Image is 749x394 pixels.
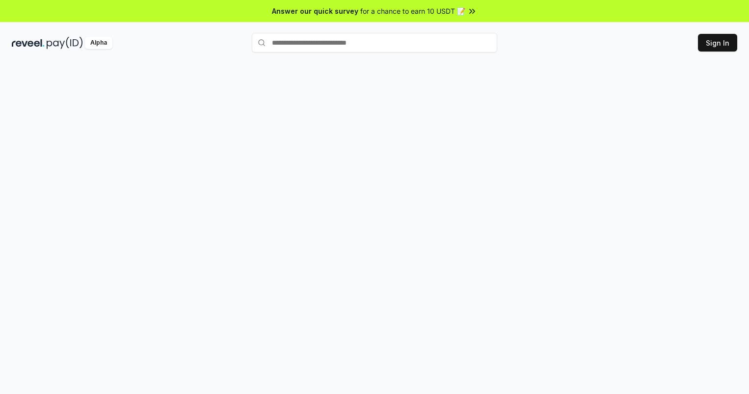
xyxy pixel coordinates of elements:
img: pay_id [47,37,83,49]
button: Sign In [698,34,737,52]
span: for a chance to earn 10 USDT 📝 [360,6,465,16]
img: reveel_dark [12,37,45,49]
div: Alpha [85,37,112,49]
span: Answer our quick survey [272,6,358,16]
